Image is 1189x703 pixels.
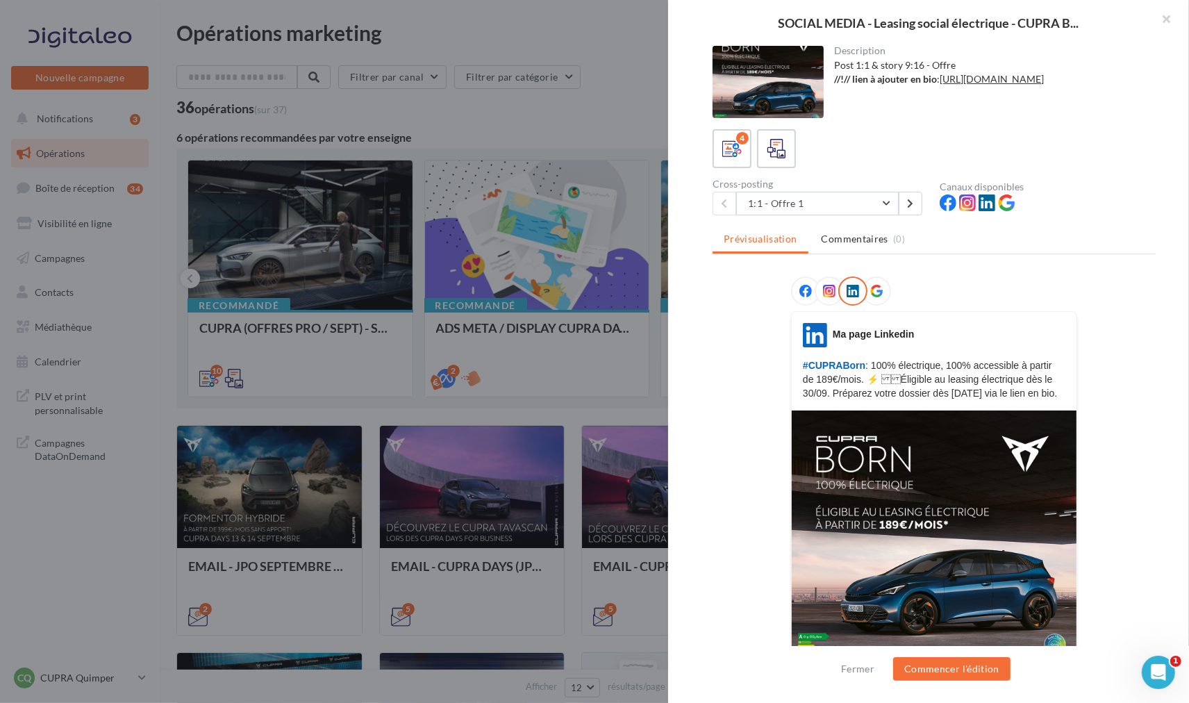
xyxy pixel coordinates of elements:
button: Commencer l'édition [893,657,1011,681]
span: 1 [1170,656,1181,667]
span: Commentaires [822,232,888,246]
a: [URL][DOMAIN_NAME] [940,73,1045,85]
button: 1:1 - Offre 1 [736,192,899,215]
span: (0) [893,233,905,245]
div: 4 [736,132,749,144]
div: Description [835,46,1145,56]
p: : 100% électrique, 100% accessible à partir de 189€/mois. ⚡️ Éligible au leasing électrique dès l... [803,358,1065,400]
div: Ma page Linkedin [833,327,914,341]
span: #CUPRABorn [803,360,865,371]
div: Canaux disponibles [940,182,1156,192]
img: CUPRA-BORN_1_1X1.jpg [792,411,1076,695]
button: Fermer [835,661,880,677]
iframe: Intercom live chat [1142,656,1175,689]
div: Cross-posting [713,179,929,189]
strong: //!// lien à ajouter en bio [835,73,938,85]
div: Post 1:1 & story 9:16 - Offre : [835,58,1145,86]
span: SOCIAL MEDIA - Leasing social électrique - CUPRA B... [779,17,1079,29]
